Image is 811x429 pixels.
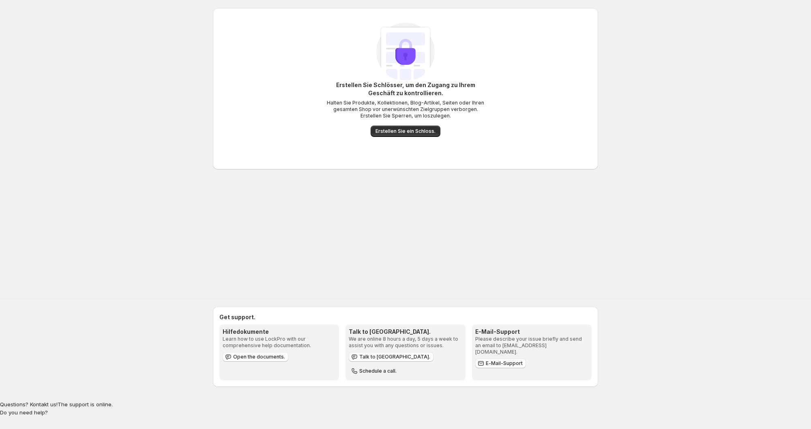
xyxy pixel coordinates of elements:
[475,359,526,368] a: E-Mail-Support
[223,328,336,336] h3: Hilfedokumente
[223,352,288,362] a: Open the documents.
[58,401,113,408] span: The support is online.
[324,81,487,97] p: Erstellen Sie Schlösser, um den Zugang zu Ihrem Geschäft zu kontrollieren.
[233,354,285,360] span: Open the documents.
[359,368,397,374] span: Schedule a call.
[349,328,462,336] h3: Talk to [GEOGRAPHIC_DATA].
[486,360,523,367] span: E-Mail-Support
[223,336,336,349] p: Learn how to use LockPro with our comprehensive help documentation.
[371,126,440,137] button: Erstellen Sie ein Schloss.
[219,313,592,321] h2: Get support.
[349,352,433,362] button: Talk to [GEOGRAPHIC_DATA].
[475,328,588,336] h3: E-Mail-Support
[475,336,588,355] p: Please describe your issue briefly and send an email to [EMAIL_ADDRESS][DOMAIN_NAME].
[324,100,487,119] p: Halten Sie Produkte, Kollektionen, Blog-Artikel, Seiten oder Ihren gesamten Shop vor unerwünschte...
[349,336,462,349] p: We are online 8 hours a day, 5 days a week to assist you with any questions or issues.
[349,366,400,376] button: Schedule a call.
[375,128,436,134] span: Erstellen Sie ein Schloss.
[359,354,430,360] span: Talk to [GEOGRAPHIC_DATA].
